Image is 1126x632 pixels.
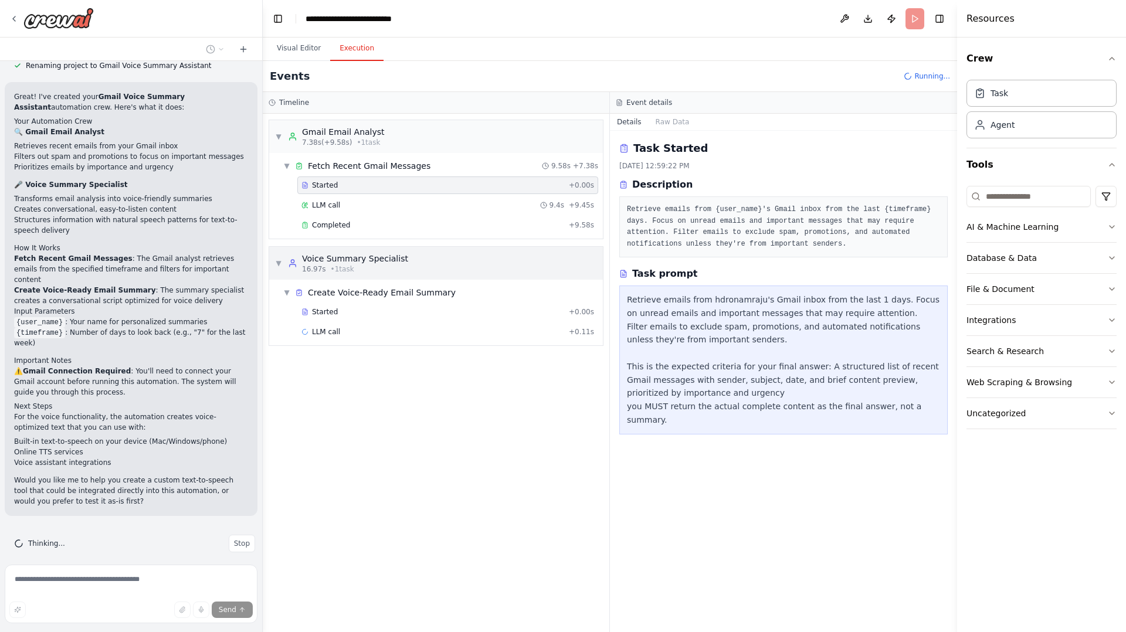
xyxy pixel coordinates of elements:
[966,345,1044,357] div: Search & Research
[14,204,248,215] li: Creates conversational, easy-to-listen content
[569,327,594,337] span: + 0.11s
[569,201,594,210] span: + 9.45s
[174,602,191,618] button: Upload files
[302,126,385,138] div: Gmail Email Analyst
[14,181,128,189] strong: 🎤 Voice Summary Specialist
[14,254,133,263] strong: Fetch Recent Gmail Messages
[14,151,248,162] li: Filters out spam and promotions to focus on important messages
[14,243,248,253] h2: How It Works
[966,75,1117,148] div: Crew
[14,475,248,507] p: Would you like me to help you create a custom text-to-speech tool that could be integrated direct...
[23,367,131,375] strong: Gmail Connection Required
[991,87,1008,99] div: Task
[966,367,1117,397] button: Web Scraping & Browsing
[14,366,248,397] p: ⚠️ : You'll need to connect your Gmail account before running this automation. The system will gu...
[569,220,594,230] span: + 9.58s
[966,212,1117,242] button: AI & Machine Learning
[14,141,248,151] li: Retrieves recent emails from your Gmail inbox
[283,161,290,171] span: ▼
[330,36,384,61] button: Execution
[569,181,594,190] span: + 0.00s
[14,327,248,348] li: : Number of days to look back (e.g., "7" for the last week)
[966,148,1117,181] button: Tools
[14,253,248,285] li: : The Gmail analyst retrieves emails from the specified timeframe and filters for important content
[308,160,430,172] span: Fetch Recent Gmail Messages
[619,161,948,171] div: [DATE] 12:59:22 PM
[14,436,248,447] li: Built-in text-to-speech on your device (Mac/Windows/phone)
[14,355,248,366] h2: Important Notes
[632,267,698,281] h3: Task prompt
[229,535,255,552] button: Stop
[551,161,571,171] span: 9.58s
[966,376,1072,388] div: Web Scraping & Browsing
[931,11,948,27] button: Hide right sidebar
[9,602,26,618] button: Improve this prompt
[14,128,104,136] strong: 🔍 Gmail Email Analyst
[627,204,940,250] pre: Retrieve emails from {user_name}'s Gmail inbox from the last {timeframe} days. Focus on unread em...
[966,42,1117,75] button: Crew
[632,178,693,192] h3: Description
[279,98,309,107] h3: Timeline
[966,243,1117,273] button: Database & Data
[966,283,1035,295] div: File & Document
[966,221,1059,233] div: AI & Machine Learning
[270,11,286,27] button: Hide left sidebar
[312,307,338,317] span: Started
[219,605,236,614] span: Send
[23,8,94,29] img: Logo
[966,12,1015,26] h4: Resources
[14,328,65,338] code: {timeframe}
[331,264,354,274] span: • 1 task
[26,61,212,70] span: Renaming project to Gmail Voice Summary Assistant
[626,98,672,107] h3: Event details
[312,201,340,210] span: LLM call
[14,317,248,327] li: : Your name for personalized summaries
[14,91,248,113] p: Great! I've created your automation crew. Here's what it does:
[914,72,950,81] span: Running...
[14,412,248,433] p: For the voice functionality, the automation creates voice-optimized text that you can use with:
[357,138,380,147] span: • 1 task
[14,457,248,468] li: Voice assistant integrations
[14,286,156,294] strong: Create Voice-Ready Email Summary
[270,68,310,84] h2: Events
[275,259,282,268] span: ▼
[966,407,1026,419] div: Uncategorized
[14,162,248,172] li: Prioritizes emails by importance and urgency
[966,274,1117,304] button: File & Document
[312,220,350,230] span: Completed
[569,307,594,317] span: + 0.00s
[550,201,564,210] span: 9.4s
[610,114,649,130] button: Details
[234,42,253,56] button: Start a new chat
[14,306,248,317] h2: Input Parameters
[966,336,1117,366] button: Search & Research
[312,181,338,190] span: Started
[28,539,65,548] span: Thinking...
[14,401,248,412] h2: Next Steps
[627,293,940,427] div: Retrieve emails from hdronamraju's Gmail inbox from the last 1 days. Focus on unread emails and i...
[649,114,697,130] button: Raw Data
[14,193,248,204] li: Transforms email analysis into voice-friendly summaries
[306,13,428,25] nav: breadcrumb
[302,264,326,274] span: 16.97s
[283,288,290,297] span: ▼
[312,327,340,337] span: LLM call
[633,140,708,157] h2: Task Started
[308,287,456,298] span: Create Voice-Ready Email Summary
[275,132,282,141] span: ▼
[14,116,248,127] h2: Your Automation Crew
[966,398,1117,429] button: Uncategorized
[212,602,253,618] button: Send
[14,317,65,328] code: {user_name}
[966,314,1016,326] div: Integrations
[991,119,1015,131] div: Agent
[193,602,209,618] button: Click to speak your automation idea
[573,161,598,171] span: + 7.38s
[966,305,1117,335] button: Integrations
[267,36,330,61] button: Visual Editor
[14,215,248,236] li: Structures information with natural speech patterns for text-to-speech delivery
[966,181,1117,439] div: Tools
[302,253,408,264] div: Voice Summary Specialist
[966,252,1037,264] div: Database & Data
[14,447,248,457] li: Online TTS services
